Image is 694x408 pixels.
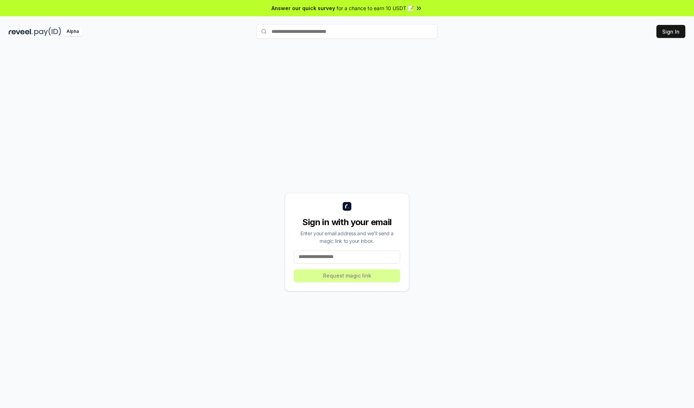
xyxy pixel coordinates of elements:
img: reveel_dark [9,27,33,36]
div: Enter your email address and we’ll send a magic link to your inbox. [294,229,400,245]
button: Sign In [656,25,685,38]
div: Sign in with your email [294,216,400,228]
span: Answer our quick survey [271,4,335,12]
span: for a chance to earn 10 USDT 📝 [337,4,414,12]
img: pay_id [34,27,61,36]
div: Alpha [63,27,83,36]
img: logo_small [343,202,351,211]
